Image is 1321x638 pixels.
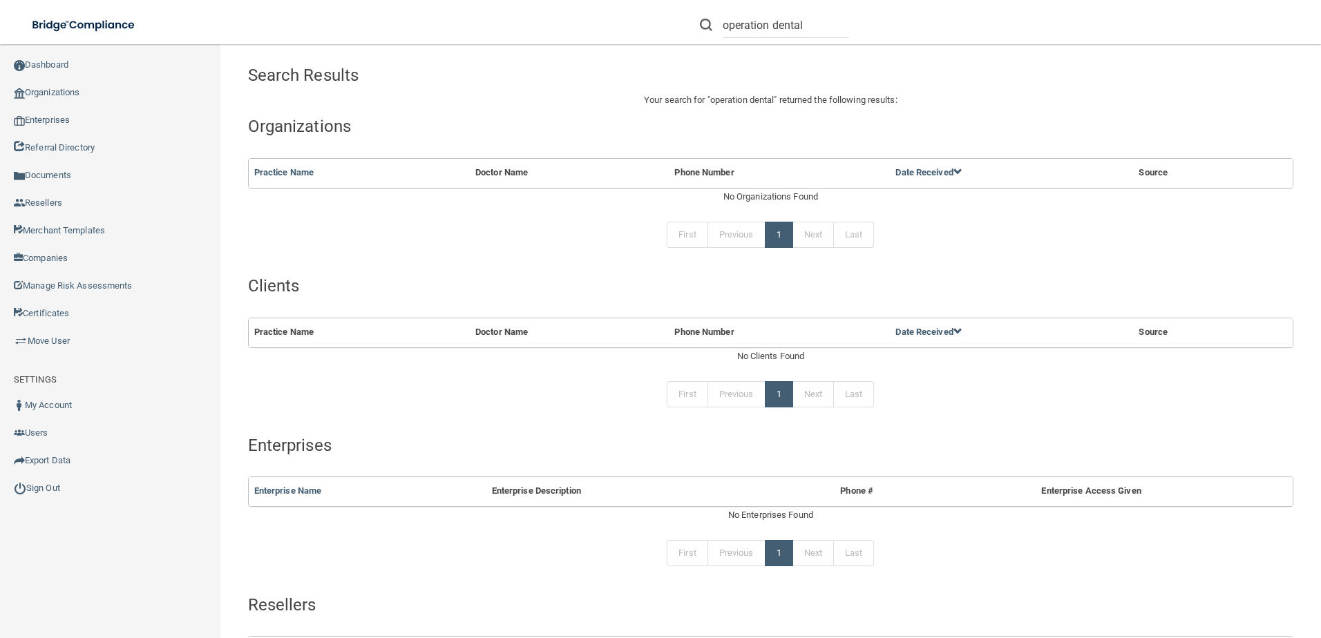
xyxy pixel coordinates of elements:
[895,327,962,337] a: Date Received
[14,455,25,466] img: icon-export.b9366987.png
[765,540,793,566] a: 1
[486,477,790,505] th: Enterprise Description
[470,318,669,347] th: Doctor Name
[667,381,708,407] a: First
[669,318,890,347] th: Phone Number
[895,167,962,177] a: Date Received
[248,507,1293,523] div: No Enterprises Found
[248,436,1293,454] h4: Enterprises
[765,381,793,407] a: 1
[14,60,25,71] img: ic_dashboard_dark.d01f4a41.png
[248,277,1293,295] h4: Clients
[14,88,25,99] img: organization-icon.f8decf85.png
[254,485,322,496] a: Enterprise Name
[249,318,470,347] th: Practice Name
[14,371,57,388] label: SETTINGS
[14,116,25,126] img: enterprise.0d942306.png
[833,540,874,566] a: Last
[710,95,774,105] span: operation dental
[14,171,25,182] img: icon-documents.8dae5593.png
[248,117,1293,135] h4: Organizations
[723,12,849,38] input: Search
[14,400,25,411] img: ic_user_dark.df1a06c3.png
[700,19,712,31] img: ic-search.3b580494.png
[1082,540,1304,595] iframe: Drift Widget Chat Controller
[707,222,766,248] a: Previous
[707,381,766,407] a: Previous
[833,381,874,407] a: Last
[1133,318,1257,347] th: Source
[248,66,672,84] h4: Search Results
[667,540,708,566] a: First
[792,381,834,407] a: Next
[248,596,1293,614] h4: Resellers
[667,222,708,248] a: First
[669,159,890,187] th: Phone Number
[14,197,25,209] img: ic_reseller.de258add.png
[14,482,26,494] img: ic_power_dark.7ecde6b1.png
[1133,159,1257,187] th: Source
[924,477,1260,505] th: Enterprise Access Given
[14,427,25,438] img: icon-users.e205127d.png
[254,167,314,177] a: Practice Name
[470,159,669,187] th: Doctor Name
[14,334,28,348] img: briefcase.64adab9b.png
[21,11,148,39] img: bridge_compliance_login_screen.278c3ca4.svg
[790,477,924,505] th: Phone #
[248,92,1293,108] p: Your search for " " returned the following results:
[707,540,766,566] a: Previous
[248,188,1293,205] div: No Organizations Found
[833,222,874,248] a: Last
[248,348,1293,365] div: No Clients Found
[792,222,834,248] a: Next
[792,540,834,566] a: Next
[765,222,793,248] a: 1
